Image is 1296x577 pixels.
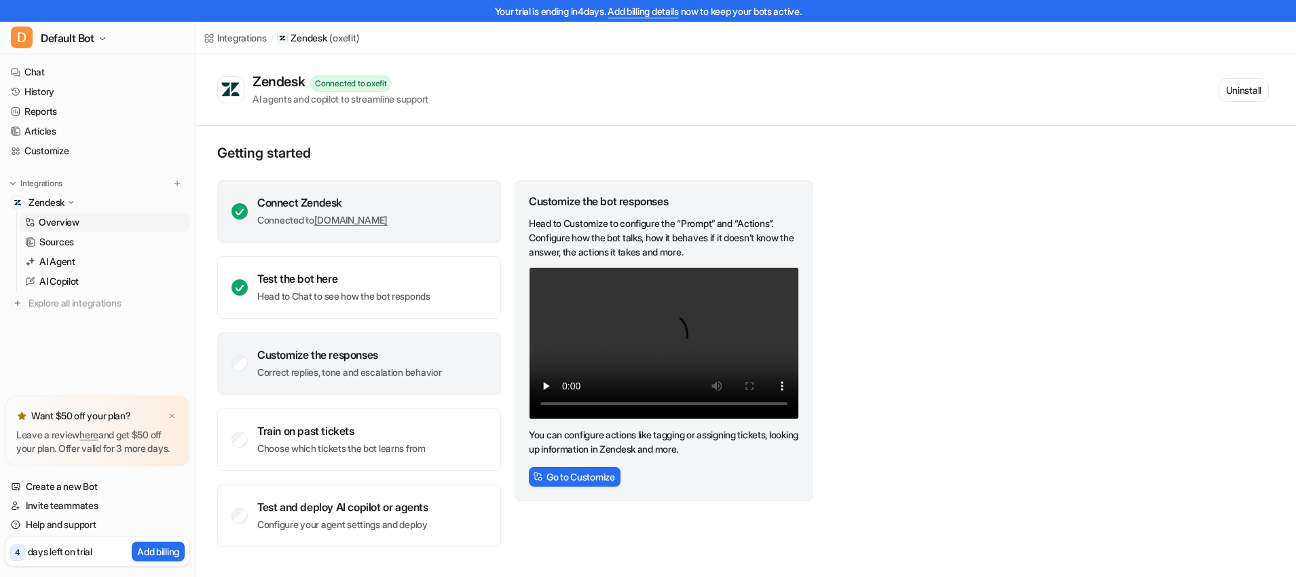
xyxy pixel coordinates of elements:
p: Zendesk [291,31,327,45]
p: Add billing [137,544,179,559]
p: Correct replies, tone and escalation behavior [257,366,441,379]
p: AI Copilot [39,275,79,288]
p: 4 [15,546,20,559]
button: Go to Customize [529,467,621,487]
p: Leave a review and get $50 off your plan. Offer valid for 3 more days. [16,428,179,455]
div: Train on past tickets [257,424,426,438]
a: Chat [5,63,189,82]
p: Connected to [257,213,388,227]
a: Reports [5,102,189,121]
p: Getting started [217,145,815,161]
a: Help and support [5,515,189,534]
span: D [11,27,33,48]
a: AI Copilot [20,272,189,291]
p: Overview [39,215,79,229]
a: Integrations [204,31,267,45]
div: Connected to oxefit [310,75,391,92]
div: Test and deploy AI copilot or agents [257,500,428,514]
img: expand menu [8,179,18,188]
p: Head to Chat to see how the bot responds [257,290,430,303]
div: Test the bot here [257,272,430,285]
a: Create a new Bot [5,477,189,496]
div: Customize the bot responses [529,194,799,208]
a: Customize [5,141,189,160]
div: Integrations [217,31,267,45]
a: History [5,82,189,101]
video: Your browser does not support the video tag. [529,267,799,419]
div: AI agents and copilot to streamline support [253,92,428,106]
p: Want $50 off your plan? [31,409,131,423]
p: days left on trial [28,544,92,559]
p: Integrations [20,178,62,189]
p: ( oxefit ) [329,31,359,45]
span: Default Bot [41,29,94,48]
p: Configure your agent settings and deploy [257,518,428,531]
div: Zendesk [253,73,310,90]
p: Sources [39,235,74,249]
a: here [79,429,98,440]
a: Explore all integrations [5,294,189,313]
span: / [271,32,274,44]
span: Explore all integrations [29,292,184,314]
img: explore all integrations [11,296,24,310]
button: Integrations [5,177,67,190]
img: menu_add.svg [172,179,182,188]
a: Sources [20,232,189,251]
button: Add billing [132,542,185,561]
a: Overview [20,213,189,232]
p: Head to Customize to configure the “Prompt” and “Actions”. Configure how the bot talks, how it be... [529,216,799,259]
p: AI Agent [39,255,75,268]
a: Invite teammates [5,496,189,515]
a: Zendesk(oxefit) [277,31,359,45]
p: Choose which tickets the bot learns from [257,442,426,455]
img: Zendesk [14,198,22,207]
a: [DOMAIN_NAME] [314,214,388,226]
img: x [168,412,176,421]
p: Zendesk [29,196,64,209]
a: AI Agent [20,252,189,271]
div: Customize the responses [257,348,441,362]
button: Uninstall [1219,78,1269,102]
a: Articles [5,122,189,141]
img: CstomizeIcon [533,472,542,481]
p: You can configure actions like tagging or assigning tickets, looking up information in Zendesk an... [529,427,799,456]
img: star [16,410,27,421]
a: Add billing details [608,5,679,17]
img: Zendesk logo [221,82,241,98]
div: Connect Zendesk [257,196,388,209]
